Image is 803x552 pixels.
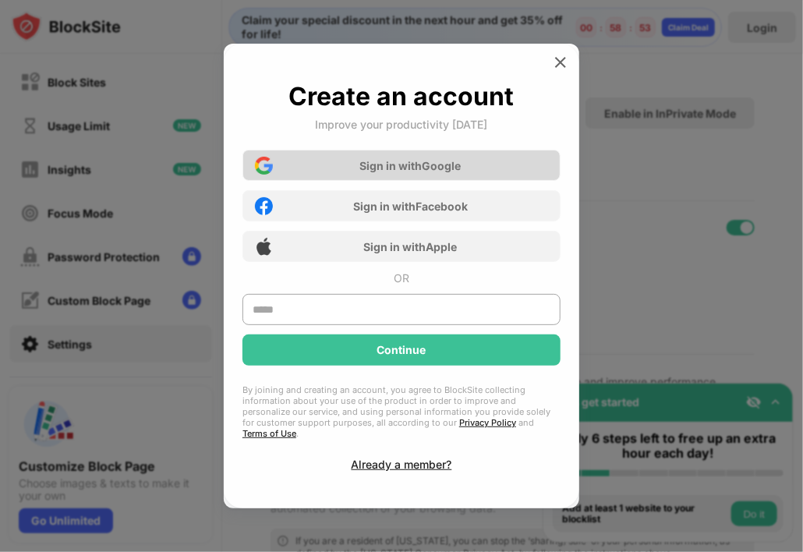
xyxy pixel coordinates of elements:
div: Continue [377,344,426,356]
div: Already a member? [352,458,452,471]
div: By joining and creating an account, you agree to BlockSite collecting information about your use ... [242,384,561,439]
img: apple-icon.png [255,238,273,256]
a: Terms of Use [242,428,296,439]
div: Create an account [289,81,515,111]
a: Privacy Policy [459,417,516,428]
img: google-icon.png [255,157,273,175]
img: facebook-icon.png [255,197,273,215]
div: Improve your productivity [DATE] [316,118,488,131]
div: Sign in with Facebook [353,200,468,213]
div: Sign in with Google [360,159,462,172]
div: OR [394,271,409,285]
div: Sign in with Apple [364,240,458,253]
